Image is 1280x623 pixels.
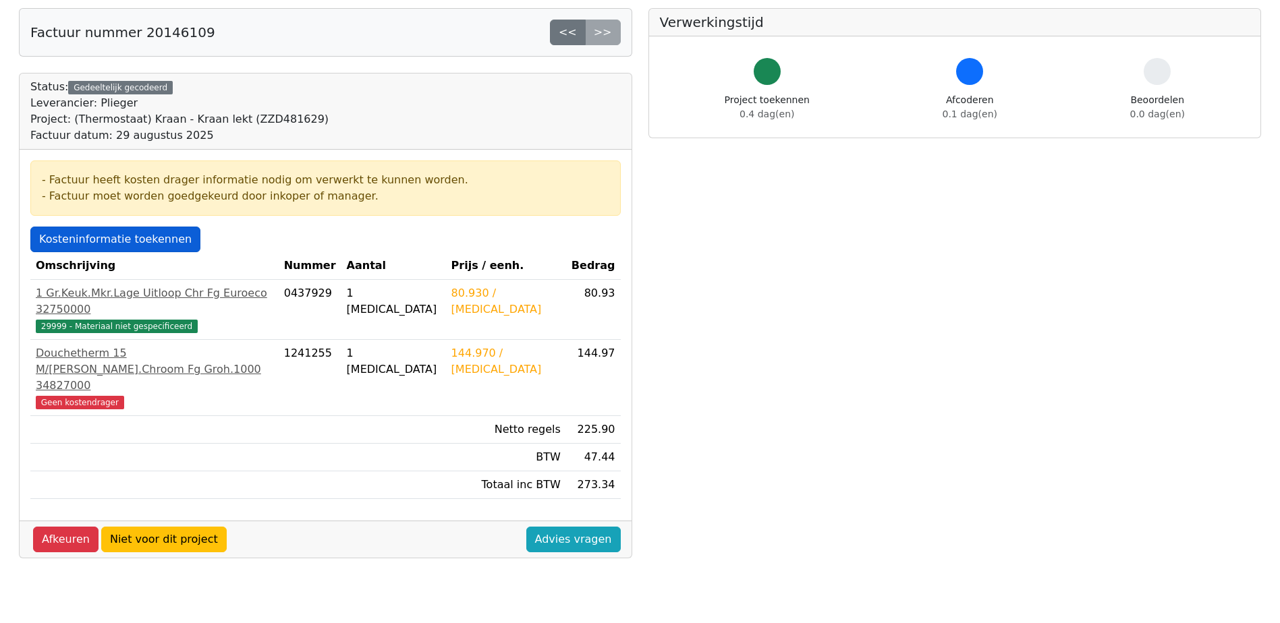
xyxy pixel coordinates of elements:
th: Omschrijving [30,252,279,280]
td: 273.34 [566,471,621,499]
a: << [550,20,586,45]
div: Gedeeltelijk gecodeerd [68,81,173,94]
th: Nummer [279,252,341,280]
a: Afkeuren [33,527,99,552]
div: Leverancier: Plieger [30,95,329,111]
th: Prijs / eenh. [446,252,566,280]
div: 1 [MEDICAL_DATA] [347,285,441,318]
th: Bedrag [566,252,621,280]
span: 0.0 dag(en) [1130,109,1185,119]
td: 225.90 [566,416,621,444]
div: 144.970 / [MEDICAL_DATA] [451,345,561,378]
span: Geen kostendrager [36,396,124,409]
span: 0.4 dag(en) [740,109,794,119]
div: 80.930 / [MEDICAL_DATA] [451,285,561,318]
div: - Factuur moet worden goedgekeurd door inkoper of manager. [42,188,609,204]
div: - Factuur heeft kosten drager informatie nodig om verwerkt te kunnen worden. [42,172,609,188]
div: Beoordelen [1130,93,1185,121]
a: Kosteninformatie toekennen [30,227,200,252]
td: 144.97 [566,340,621,416]
div: 1 [MEDICAL_DATA] [347,345,441,378]
div: Factuur datum: 29 augustus 2025 [30,127,329,144]
a: Douchetherm 15 M/[PERSON_NAME].Chroom Fg Groh.1000 34827000Geen kostendrager [36,345,273,410]
div: Project toekennen [725,93,810,121]
td: BTW [446,444,566,471]
h5: Verwerkingstijd [660,14,1250,30]
td: Totaal inc BTW [446,471,566,499]
td: 80.93 [566,280,621,340]
div: Status: [30,79,329,144]
span: 0.1 dag(en) [943,109,997,119]
td: Netto regels [446,416,566,444]
span: 29999 - Materiaal niet gespecificeerd [36,320,198,333]
div: Project: (Thermostaat) Kraan - Kraan lekt (ZZD481629) [30,111,329,127]
a: Advies vragen [526,527,621,552]
div: 1 Gr.Keuk.Mkr.Lage Uitloop Chr Fg Euroeco 32750000 [36,285,273,318]
th: Aantal [341,252,446,280]
td: 0437929 [279,280,341,340]
td: 47.44 [566,444,621,471]
div: Douchetherm 15 M/[PERSON_NAME].Chroom Fg Groh.1000 34827000 [36,345,273,394]
div: Afcoderen [943,93,997,121]
td: 1241255 [279,340,341,416]
a: Niet voor dit project [101,527,227,552]
a: 1 Gr.Keuk.Mkr.Lage Uitloop Chr Fg Euroeco 3275000029999 - Materiaal niet gespecificeerd [36,285,273,334]
h5: Factuur nummer 20146109 [30,24,215,40]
